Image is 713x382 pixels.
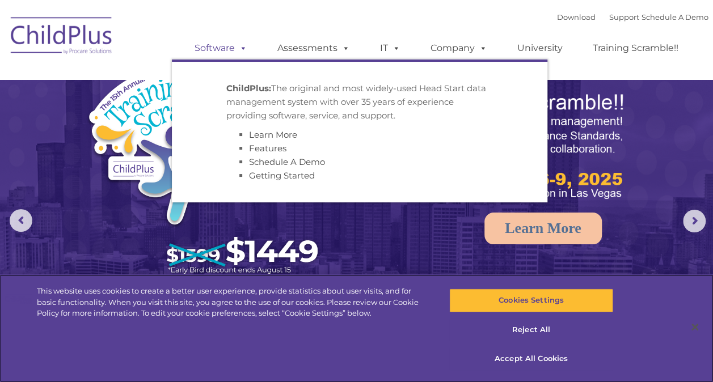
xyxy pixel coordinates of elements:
[682,315,707,339] button: Close
[581,37,690,60] a: Training Scramble!!
[449,288,613,312] button: Cookies Settings
[226,82,493,122] p: The original and most widely-used Head Start data management system with over 35 years of experie...
[609,12,639,22] a: Support
[249,170,315,181] a: Getting Started
[419,37,499,60] a: Company
[449,318,613,342] button: Reject All
[449,347,613,371] button: Accept All Cookies
[249,156,325,167] a: Schedule A Demo
[249,143,286,154] a: Features
[183,37,259,60] a: Software
[249,129,297,140] a: Learn More
[557,12,708,22] font: |
[506,37,574,60] a: University
[557,12,596,22] a: Download
[266,37,361,60] a: Assessments
[642,12,708,22] a: Schedule A Demo
[5,9,119,66] img: ChildPlus by Procare Solutions
[158,121,206,130] span: Phone number
[484,213,602,244] a: Learn More
[369,37,412,60] a: IT
[37,286,428,319] div: This website uses cookies to create a better user experience, provide statistics about user visit...
[226,83,271,94] strong: ChildPlus:
[158,75,192,83] span: Last name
